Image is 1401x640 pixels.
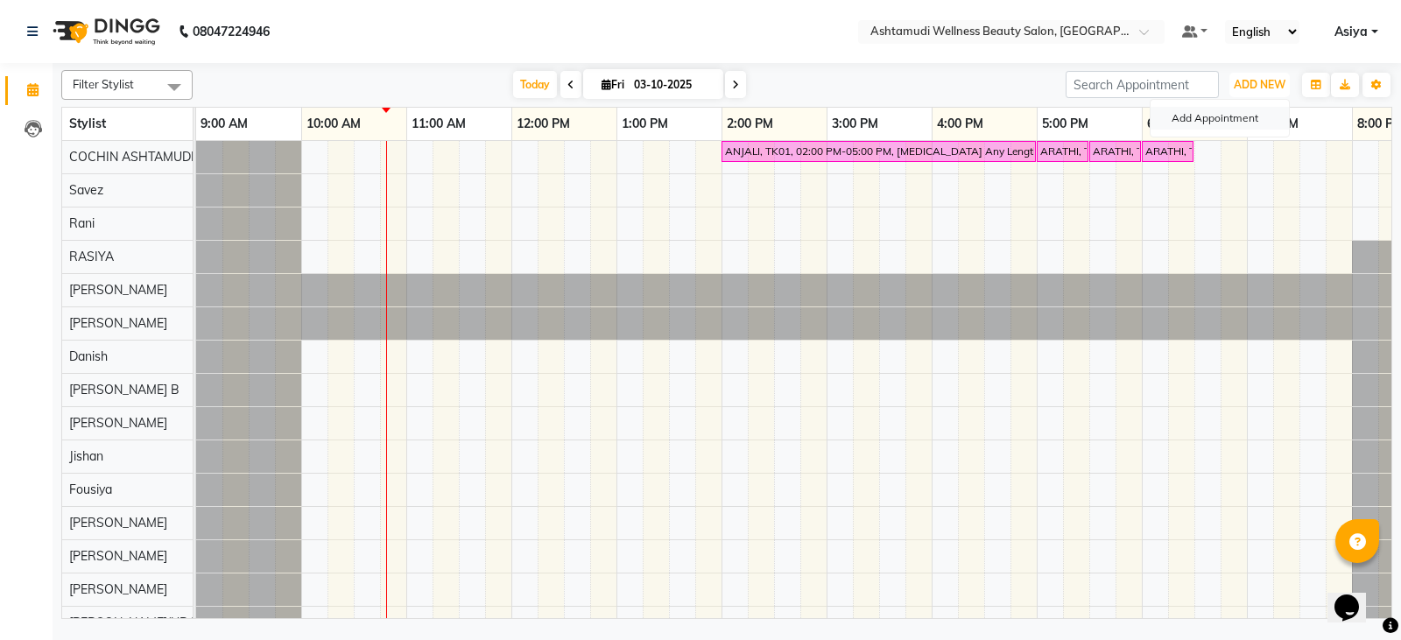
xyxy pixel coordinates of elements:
[722,111,778,137] a: 2:00 PM
[1234,78,1285,91] span: ADD NEW
[69,315,167,331] span: [PERSON_NAME]
[1143,111,1198,137] a: 6:00 PM
[617,111,672,137] a: 1:00 PM
[69,249,114,264] span: RASIYA
[1144,144,1192,159] div: ARATHI, TK02, 06:00 PM-06:30 PM, Full Leg Waxing
[1327,570,1383,622] iframe: chat widget
[45,7,165,56] img: logo
[1091,144,1139,159] div: ARATHI, TK02, 05:30 PM-06:00 PM, Full Arm Waxing
[933,111,988,137] a: 4:00 PM
[73,77,134,91] span: Filter Stylist
[723,144,1034,159] div: ANJALI, TK01, 02:00 PM-05:00 PM, [MEDICAL_DATA] Any Length Offer
[69,448,103,464] span: Jishan
[827,111,883,137] a: 3:00 PM
[69,182,103,198] span: Savez
[69,215,95,231] span: Rani
[513,71,557,98] span: Today
[69,282,167,298] span: [PERSON_NAME]
[1038,144,1087,159] div: ARATHI, TK02, 05:00 PM-05:30 PM, [GEOGRAPHIC_DATA] Waxing
[1334,23,1368,41] span: Asiya
[1038,111,1093,137] a: 5:00 PM
[69,548,167,564] span: [PERSON_NAME]
[69,482,112,497] span: Fousiya
[69,149,194,165] span: COCHIN ASHTAMUDI
[1151,107,1289,130] button: Add Appointment
[193,7,270,56] b: 08047224946
[69,515,167,531] span: [PERSON_NAME]
[69,615,205,630] span: [PERSON_NAME](URAJ)
[629,72,716,98] input: 2025-10-03
[69,415,167,431] span: [PERSON_NAME]
[512,111,574,137] a: 12:00 PM
[302,111,365,137] a: 10:00 AM
[69,581,167,597] span: [PERSON_NAME]
[69,382,180,397] span: [PERSON_NAME] B
[1066,71,1219,98] input: Search Appointment
[597,78,629,91] span: Fri
[196,111,252,137] a: 9:00 AM
[407,111,470,137] a: 11:00 AM
[69,348,108,364] span: Danish
[69,116,106,131] span: Stylist
[1229,73,1290,97] button: ADD NEW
